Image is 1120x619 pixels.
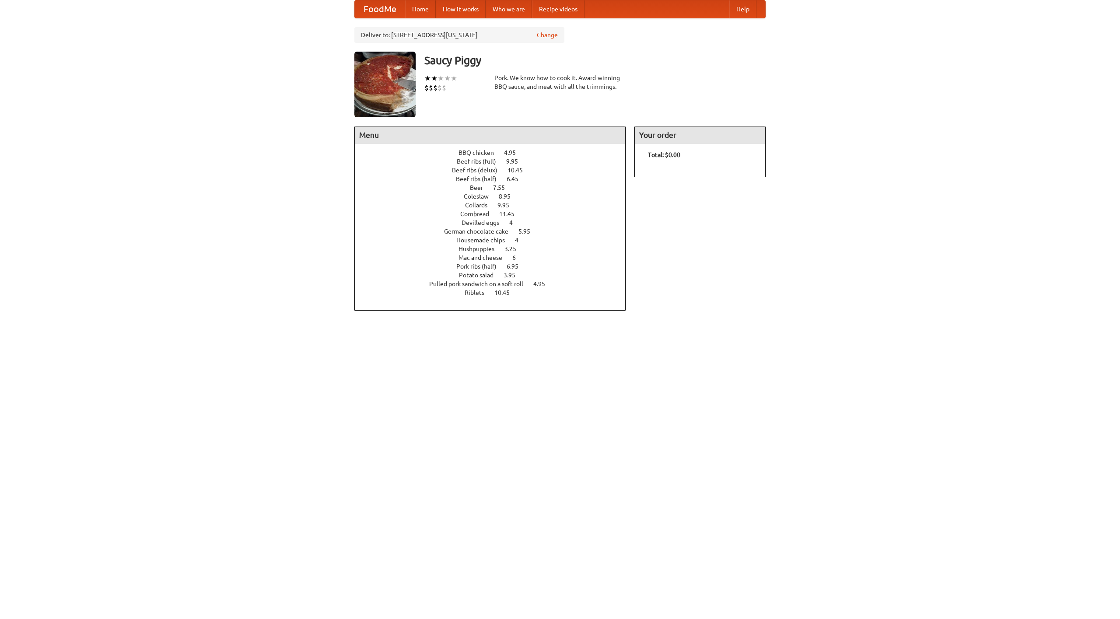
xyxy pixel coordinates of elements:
span: 4 [515,237,527,244]
span: 3.25 [504,245,525,252]
a: Pork ribs (half) 6.95 [456,263,535,270]
span: 8.95 [499,193,519,200]
li: ★ [444,73,451,83]
h4: Menu [355,126,625,144]
li: $ [442,83,446,93]
span: 11.45 [499,210,523,217]
span: Mac and cheese [458,254,511,261]
a: FoodMe [355,0,405,18]
a: Recipe videos [532,0,584,18]
a: Pulled pork sandwich on a soft roll 4.95 [429,280,561,287]
span: 9.95 [506,158,527,165]
span: Beef ribs (delux) [452,167,506,174]
a: Potato salad 3.95 [459,272,532,279]
span: Beef ribs (half) [456,175,505,182]
li: ★ [431,73,437,83]
a: How it works [436,0,486,18]
span: Coleslaw [464,193,497,200]
a: German chocolate cake 5.95 [444,228,546,235]
a: Devilled eggs 4 [462,219,529,226]
li: ★ [424,73,431,83]
li: $ [424,83,429,93]
span: 4 [509,219,521,226]
span: 7.55 [493,184,514,191]
span: 9.95 [497,202,518,209]
li: $ [429,83,433,93]
span: Hushpuppies [458,245,503,252]
a: Cornbread 11.45 [460,210,531,217]
span: Potato salad [459,272,502,279]
a: Mac and cheese 6 [458,254,532,261]
span: 5.95 [518,228,539,235]
a: Beef ribs (delux) 10.45 [452,167,539,174]
span: Riblets [465,289,493,296]
b: Total: $0.00 [648,151,680,158]
span: Devilled eggs [462,219,508,226]
a: Beef ribs (half) 6.45 [456,175,535,182]
div: Pork. We know how to cook it. Award-winning BBQ sauce, and meat with all the trimmings. [494,73,626,91]
a: Hushpuppies 3.25 [458,245,532,252]
span: Cornbread [460,210,498,217]
a: BBQ chicken 4.95 [458,149,532,156]
span: Pork ribs (half) [456,263,505,270]
li: $ [437,83,442,93]
span: Housemade chips [456,237,514,244]
div: Deliver to: [STREET_ADDRESS][US_STATE] [354,27,564,43]
span: BBQ chicken [458,149,503,156]
span: Beer [470,184,492,191]
li: ★ [437,73,444,83]
span: 6.95 [507,263,527,270]
span: 4.95 [504,149,525,156]
a: Housemade chips 4 [456,237,535,244]
a: Riblets 10.45 [465,289,526,296]
a: Help [729,0,756,18]
a: Coleslaw 8.95 [464,193,527,200]
span: 10.45 [494,289,518,296]
span: 3.95 [504,272,524,279]
a: Beef ribs (full) 9.95 [457,158,534,165]
a: Change [537,31,558,39]
a: Beer 7.55 [470,184,521,191]
span: Beef ribs (full) [457,158,505,165]
img: angular.jpg [354,52,416,117]
a: Home [405,0,436,18]
span: 4.95 [533,280,554,287]
span: 10.45 [507,167,532,174]
h4: Your order [635,126,765,144]
span: 6.45 [507,175,527,182]
li: ★ [451,73,457,83]
h3: Saucy Piggy [424,52,766,69]
a: Collards 9.95 [465,202,525,209]
span: 6 [512,254,525,261]
span: Pulled pork sandwich on a soft roll [429,280,532,287]
a: Who we are [486,0,532,18]
span: German chocolate cake [444,228,517,235]
li: $ [433,83,437,93]
span: Collards [465,202,496,209]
